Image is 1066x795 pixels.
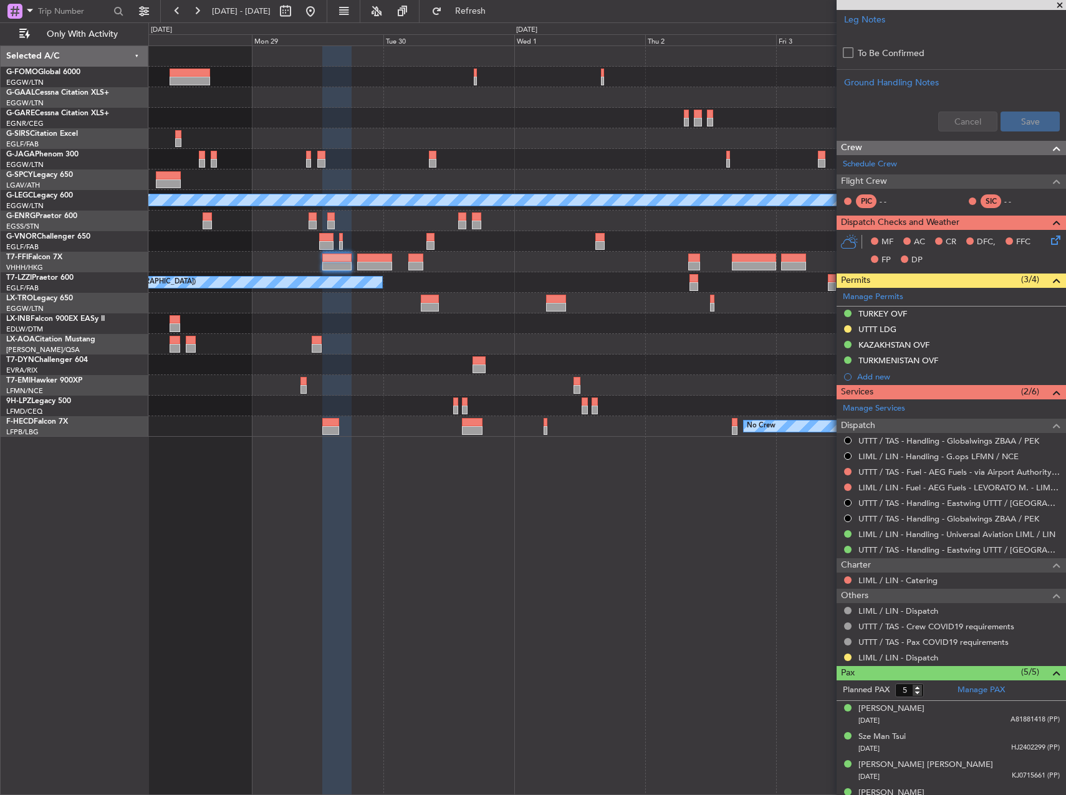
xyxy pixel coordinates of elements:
[6,242,39,252] a: EGLF/FAB
[841,558,871,573] span: Charter
[858,545,1060,555] a: UTTT / TAS - Handling - Eastwing UTTT / [GEOGRAPHIC_DATA]
[776,34,907,45] div: Fri 3
[844,76,1059,89] div: Ground Handling Notes
[6,130,30,138] span: G-SIRS
[858,637,1009,647] a: UTTT / TAS - Pax COVID19 requirements
[14,24,135,44] button: Only With Activity
[1012,771,1060,781] span: KJ0715661 (PP)
[858,772,880,781] span: [DATE]
[6,192,73,199] a: G-LEGCLegacy 600
[858,451,1019,462] a: LIML / LIN - Handling - G.ops LFMN / NCE
[1021,273,1039,286] span: (3/4)
[6,254,28,261] span: T7-FFI
[6,418,68,426] a: F-HECDFalcon 7X
[841,216,959,230] span: Dispatch Checks and Weather
[6,212,36,220] span: G-ENRG
[858,731,906,743] div: Sze Man Tsui
[6,366,37,375] a: EVRA/RIX
[212,6,271,17] span: [DATE] - [DATE]
[6,78,44,87] a: EGGW/LTN
[6,274,74,282] a: T7-LZZIPraetor 600
[858,606,938,616] a: LIML / LIN - Dispatch
[841,666,855,680] span: Pax
[858,340,929,350] div: KAZAKHSTAN OVF
[6,263,43,272] a: VHHH/HKG
[6,130,78,138] a: G-SIRSCitation Excel
[858,324,896,335] div: UTTT LDG
[6,418,34,426] span: F-HECD
[843,684,890,697] label: Planned PAX
[6,140,39,149] a: EGLF/FAB
[6,274,32,282] span: T7-LZZI
[6,295,33,302] span: LX-TRO
[858,703,924,715] div: [PERSON_NAME]
[858,621,1014,632] a: UTTT / TAS - Crew COVID19 requirements
[6,377,31,384] span: T7-EMI
[6,386,43,396] a: LFMN/NCE
[151,25,172,36] div: [DATE]
[6,89,35,97] span: G-GAAL
[858,355,938,366] div: TURKMENISTAN OVF
[6,69,80,76] a: G-FOMOGlobal 6000
[841,589,868,603] span: Others
[843,158,897,171] a: Schedule Crew
[841,385,873,399] span: Services
[6,212,77,220] a: G-ENRGPraetor 600
[426,1,501,21] button: Refresh
[880,196,908,207] div: - -
[841,174,887,189] span: Flight Crew
[958,684,1005,697] a: Manage PAX
[6,69,38,76] span: G-FOMO
[856,194,876,208] div: PIC
[858,467,1060,477] a: UTTT / TAS - Fuel - AEG Fuels - via Airport Authority - [GEOGRAPHIC_DATA] / [GEOGRAPHIC_DATA]
[6,233,90,240] a: G-VNORChallenger 650
[252,34,383,45] div: Mon 29
[843,402,905,415] a: Manage Services
[881,254,891,267] span: FP
[6,171,73,179] a: G-SPCYLegacy 650
[981,194,1001,208] div: SIC
[858,308,907,319] div: TURKEY OVF
[1011,715,1060,725] span: A81881418 (PP)
[6,315,105,323] a: LX-INBFalcon 900EX EASy II
[6,151,79,158] a: G-JAGAPhenom 300
[6,254,62,261] a: T7-FFIFalcon 7X
[858,47,924,60] label: To Be Confirmed
[858,436,1039,446] a: UTTT / TAS - Handling - Globalwings ZBAA / PEK
[6,356,88,364] a: T7-DYNChallenger 604
[6,233,37,240] span: G-VNOR
[1004,196,1032,207] div: - -
[6,345,80,355] a: [PERSON_NAME]/QSA
[914,236,925,249] span: AC
[383,34,514,45] div: Tue 30
[977,236,996,249] span: DFC,
[6,304,44,313] a: EGGW/LTN
[841,141,862,155] span: Crew
[1011,743,1060,753] span: HJ2402299 (PP)
[858,482,1060,493] a: LIML / LIN - Fuel - AEG Fuels - LEVORATO M. - LIML / LIN
[841,274,870,288] span: Permits
[6,201,44,211] a: EGGW/LTN
[6,89,109,97] a: G-GAALCessna Citation XLS+
[516,25,537,36] div: [DATE]
[121,34,252,45] div: Sun 28
[6,119,44,128] a: EGNR/CEG
[444,7,497,16] span: Refresh
[858,759,993,771] div: [PERSON_NAME] [PERSON_NAME]
[843,291,903,303] a: Manage Permits
[1021,385,1039,398] span: (2/6)
[6,110,109,117] a: G-GARECessna Citation XLS+
[6,397,71,405] a: 9H-LPZLegacy 500
[881,236,893,249] span: MF
[6,98,44,108] a: EGGW/LTN
[6,336,35,343] span: LX-AOA
[841,419,875,433] span: Dispatch
[911,254,923,267] span: DP
[6,397,31,405] span: 9H-LPZ
[645,34,776,45] div: Thu 2
[6,181,40,190] a: LGAV/ATH
[1016,236,1030,249] span: FFC
[6,407,42,416] a: LFMD/CEQ
[858,716,880,725] span: [DATE]
[6,110,35,117] span: G-GARE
